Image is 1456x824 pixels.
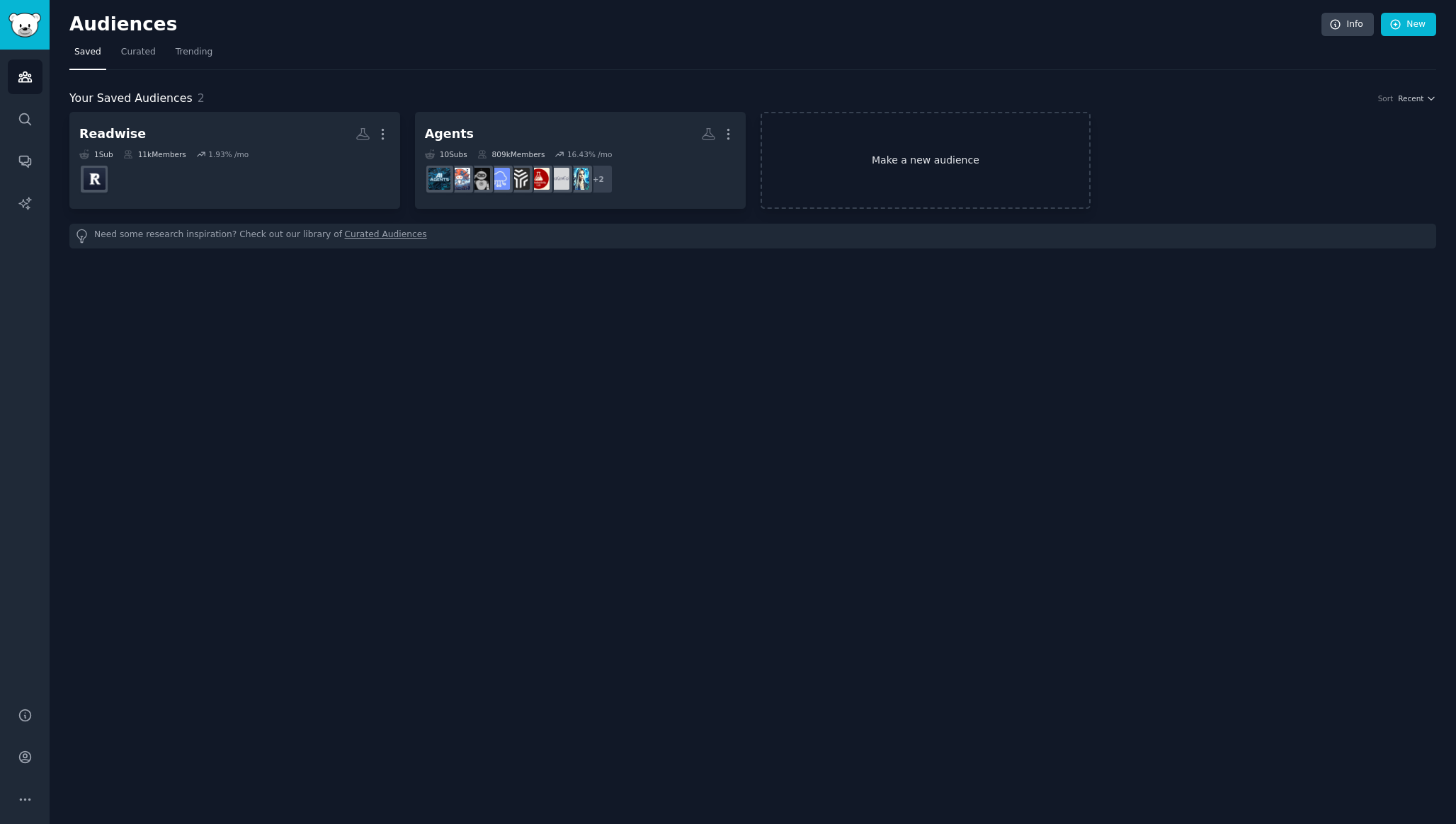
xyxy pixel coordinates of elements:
[79,125,146,143] div: Readwise
[584,164,613,194] div: + 2
[488,168,510,190] img: SaaS
[1398,93,1423,103] span: Recent
[761,112,1091,209] a: Make a new audience
[121,46,156,59] span: Curated
[176,46,212,59] span: Trending
[74,46,101,59] span: Saved
[1321,13,1374,37] a: Info
[69,41,106,70] a: Saved
[547,168,569,190] img: NextGenAITool
[171,41,217,70] a: Trending
[69,13,1321,36] h2: Audiences
[1381,13,1436,37] a: New
[415,112,746,209] a: Agents10Subs809kMembers16.43% /mo+2automationNextGenAIToolAIProductivityLabAIAgentsDirectorySaaSA...
[468,168,490,190] img: AgentsOfAI
[508,168,530,190] img: AIAgentsDirectory
[198,91,205,105] span: 2
[1398,93,1436,103] button: Recent
[345,229,427,244] a: Curated Audiences
[448,168,470,190] img: AI_Agents
[69,112,400,209] a: Readwise1Sub11kMembers1.93% /moreadwise
[69,90,193,108] span: Your Saved Audiences
[567,168,589,190] img: automation
[428,168,450,190] img: aiagents
[1378,93,1394,103] div: Sort
[116,41,161,70] a: Curated
[69,224,1436,248] div: Need some research inspiration? Check out our library of
[477,149,545,159] div: 809k Members
[425,149,467,159] div: 10 Sub s
[84,168,106,190] img: readwise
[79,149,113,159] div: 1 Sub
[123,149,186,159] div: 11k Members
[425,125,474,143] div: Agents
[208,149,249,159] div: 1.93 % /mo
[528,168,550,190] img: AIProductivityLab
[567,149,613,159] div: 16.43 % /mo
[8,13,41,38] img: GummySearch logo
